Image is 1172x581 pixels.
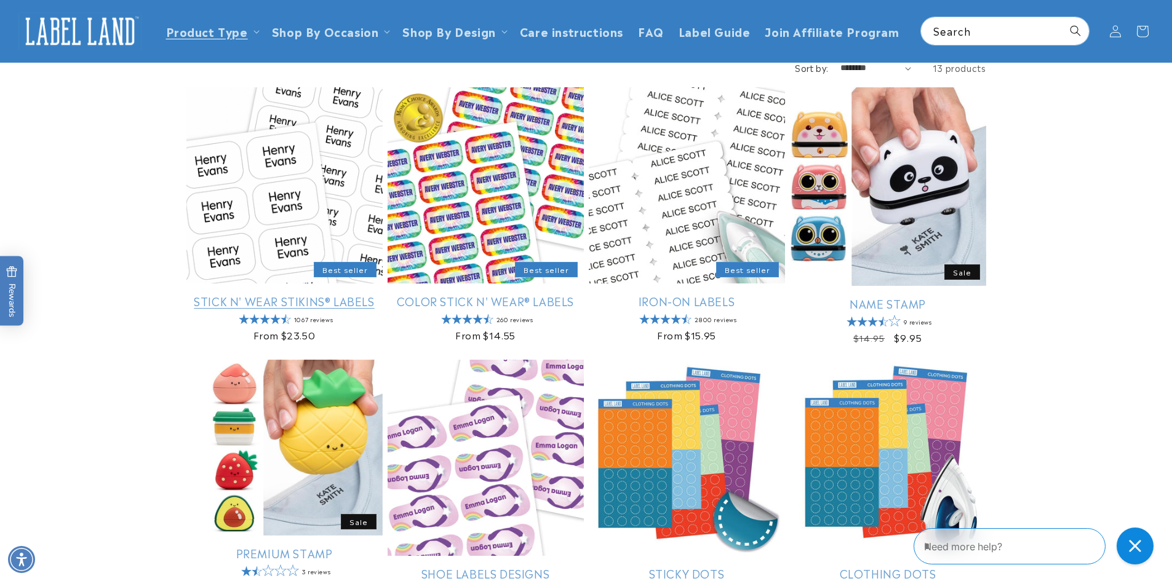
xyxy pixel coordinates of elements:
[589,566,785,580] a: Sticky Dots
[395,17,512,45] summary: Shop By Design
[6,266,18,317] span: Rewards
[765,24,899,38] span: Join Affiliate Program
[18,12,142,50] img: Label Land
[757,17,906,45] a: Join Affiliate Program
[166,23,248,39] a: Product Type
[671,17,758,45] a: Label Guide
[402,23,495,39] a: Shop By Design
[679,24,751,38] span: Label Guide
[272,24,379,38] span: Shop By Occasion
[520,24,623,38] span: Care instructions
[790,296,986,310] a: Name Stamp
[589,294,785,308] a: Iron-On Labels
[186,546,383,560] a: Premium Stamp
[795,61,828,74] label: Sort by:
[638,24,664,38] span: FAQ
[159,17,265,45] summary: Product Type
[388,294,584,308] a: Color Stick N' Wear® Labels
[790,566,986,580] a: Clothing Dots
[265,17,396,45] summary: Shop By Occasion
[631,17,671,45] a: FAQ
[512,17,631,45] a: Care instructions
[186,294,383,308] a: Stick N' Wear Stikins® Labels
[8,546,35,573] div: Accessibility Menu
[933,61,986,74] span: 13 products
[14,7,146,55] a: Label Land
[388,566,584,580] a: Shoe Labels Designs
[1062,17,1089,44] button: Search
[914,523,1160,569] iframe: Gorgias Floating Chat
